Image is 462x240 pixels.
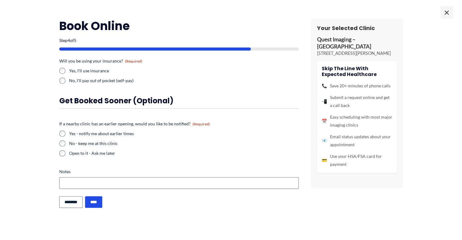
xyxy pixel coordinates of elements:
[322,156,327,164] span: 💳
[59,169,299,175] label: Notes
[59,96,299,105] h3: Get booked sooner (optional)
[69,140,299,147] label: No - keep me at this clinic
[322,133,392,149] li: Email status updates about your appointment
[69,78,177,84] label: No, I'll pay out of pocket (self-pay)
[317,50,397,56] p: [STREET_ADDRESS][PERSON_NAME]
[59,121,210,127] legend: If a nearby clinic has an earlier opening, would you like to be notified?
[322,97,327,105] span: 📲
[59,58,142,64] legend: Will you be using your insurance?
[322,93,392,109] li: Submit a request online and get a call back
[322,152,392,168] li: Use your HSA/FSA card for payment
[125,59,142,63] span: (Required)
[322,82,392,90] li: Save 20+ minutes of phone calls
[317,25,397,32] h3: Your Selected Clinic
[59,18,299,33] h2: Book Online
[69,131,299,137] label: Yes - notify me about earlier times
[69,68,177,74] label: Yes, I'll use insurance
[317,36,397,50] p: Quest Imaging – [GEOGRAPHIC_DATA]
[69,150,299,156] label: Open to it - Ask me later
[59,38,299,43] p: Step of
[322,137,327,145] span: 📧
[74,38,76,43] span: 5
[192,122,210,126] span: (Required)
[322,117,327,125] span: 📅
[441,6,453,18] span: ×
[322,113,392,129] li: Easy scheduling with most major imaging clinics
[322,82,327,90] span: 📞
[322,66,392,77] h4: Skip the line with Expected Healthcare
[68,38,70,43] span: 4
